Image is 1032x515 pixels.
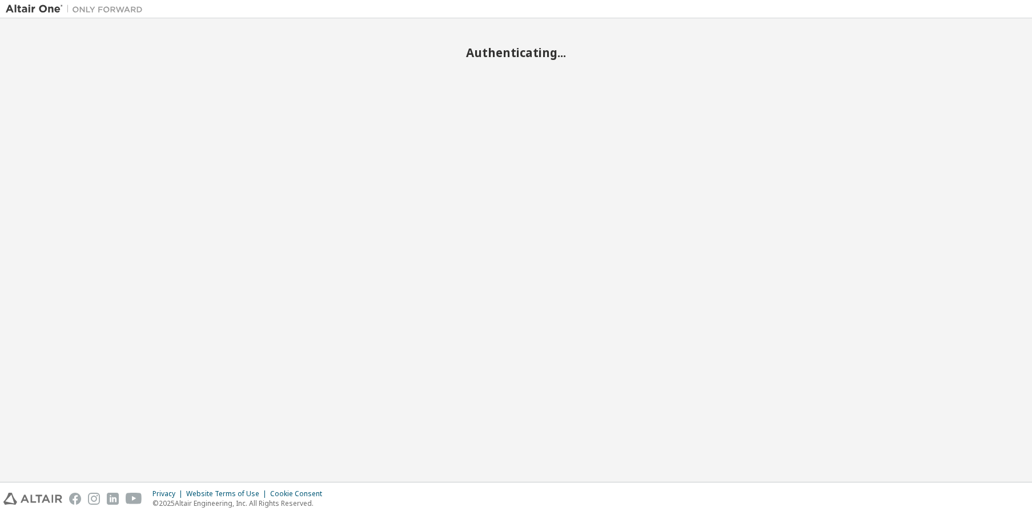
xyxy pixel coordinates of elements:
div: Cookie Consent [270,489,329,498]
img: Altair One [6,3,148,15]
img: youtube.svg [126,493,142,505]
div: Website Terms of Use [186,489,270,498]
img: linkedin.svg [107,493,119,505]
img: facebook.svg [69,493,81,505]
h2: Authenticating... [6,45,1026,60]
img: instagram.svg [88,493,100,505]
img: altair_logo.svg [3,493,62,505]
div: Privacy [152,489,186,498]
p: © 2025 Altair Engineering, Inc. All Rights Reserved. [152,498,329,508]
